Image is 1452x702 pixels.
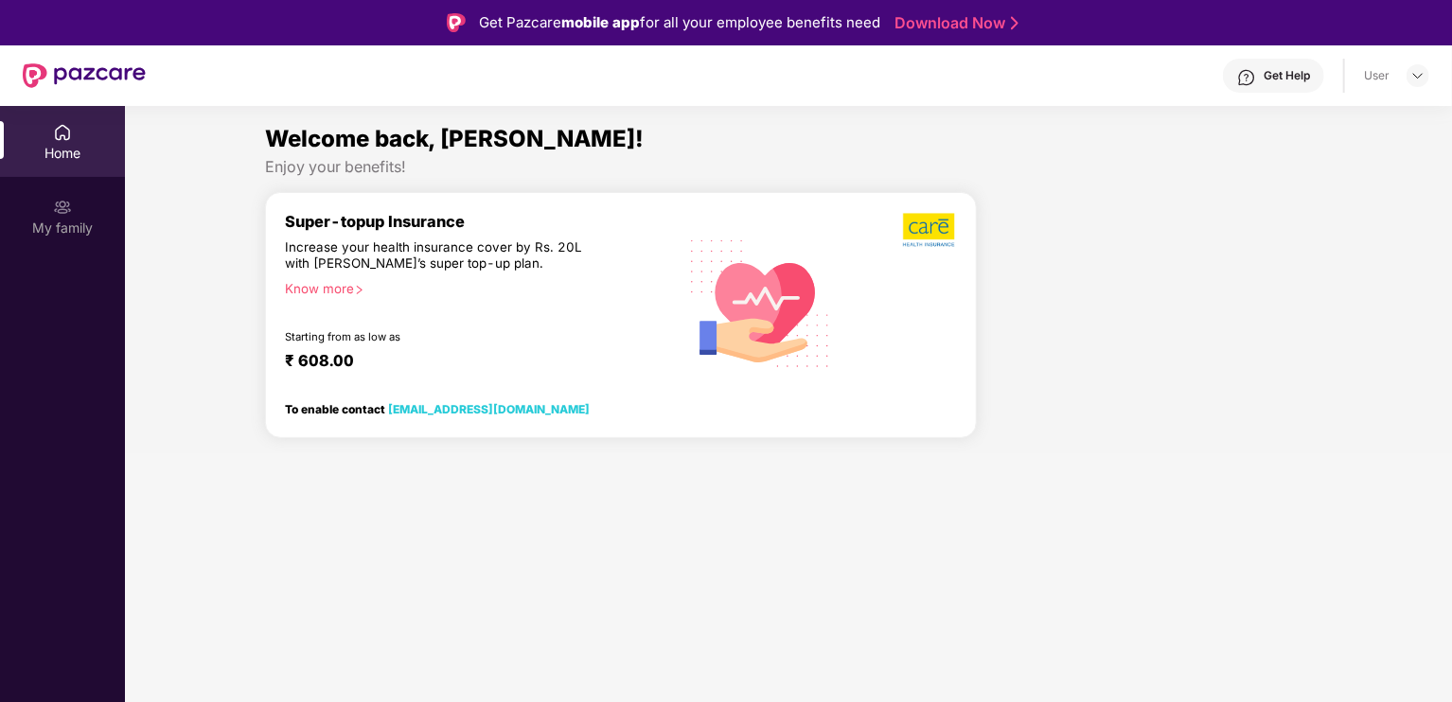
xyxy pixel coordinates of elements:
a: Download Now [894,13,1013,33]
div: ₹ 608.00 [285,351,658,374]
div: Super-topup Insurance [285,212,677,231]
strong: mobile app [561,13,640,31]
a: [EMAIL_ADDRESS][DOMAIN_NAME] [388,402,590,416]
img: svg+xml;base64,PHN2ZyBpZD0iSGVscC0zMngzMiIgeG1sbnM9Imh0dHA6Ly93d3cudzMub3JnLzIwMDAvc3ZnIiB3aWR0aD... [1237,68,1256,87]
img: b5dec4f62d2307b9de63beb79f102df3.png [903,212,957,248]
img: svg+xml;base64,PHN2ZyBpZD0iRHJvcGRvd24tMzJ4MzIiIHhtbG5zPSJodHRwOi8vd3d3LnczLm9yZy8yMDAwL3N2ZyIgd2... [1410,68,1425,83]
div: User [1364,68,1390,83]
img: Stroke [1011,13,1018,33]
span: Welcome back, [PERSON_NAME]! [265,125,644,152]
div: Get Pazcare for all your employee benefits need [479,11,880,34]
div: Know more [285,281,665,294]
img: svg+xml;base64,PHN2ZyB3aWR0aD0iMjAiIGhlaWdodD0iMjAiIHZpZXdCb3g9IjAgMCAyMCAyMCIgZmlsbD0ibm9uZSIgeG... [53,198,72,217]
img: New Pazcare Logo [23,63,146,88]
span: right [354,285,364,295]
img: svg+xml;base64,PHN2ZyB4bWxucz0iaHR0cDovL3d3dy53My5vcmcvMjAwMC9zdmciIHhtbG5zOnhsaW5rPSJodHRwOi8vd3... [677,217,845,388]
div: Starting from as low as [285,330,596,343]
div: Get Help [1264,68,1310,83]
img: Logo [447,13,466,32]
div: Enjoy your benefits! [265,157,1313,177]
div: Increase your health insurance cover by Rs. 20L with [PERSON_NAME]’s super top-up plan. [285,239,595,273]
div: To enable contact [285,402,590,415]
img: svg+xml;base64,PHN2ZyBpZD0iSG9tZSIgeG1sbnM9Imh0dHA6Ly93d3cudzMub3JnLzIwMDAvc3ZnIiB3aWR0aD0iMjAiIG... [53,123,72,142]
